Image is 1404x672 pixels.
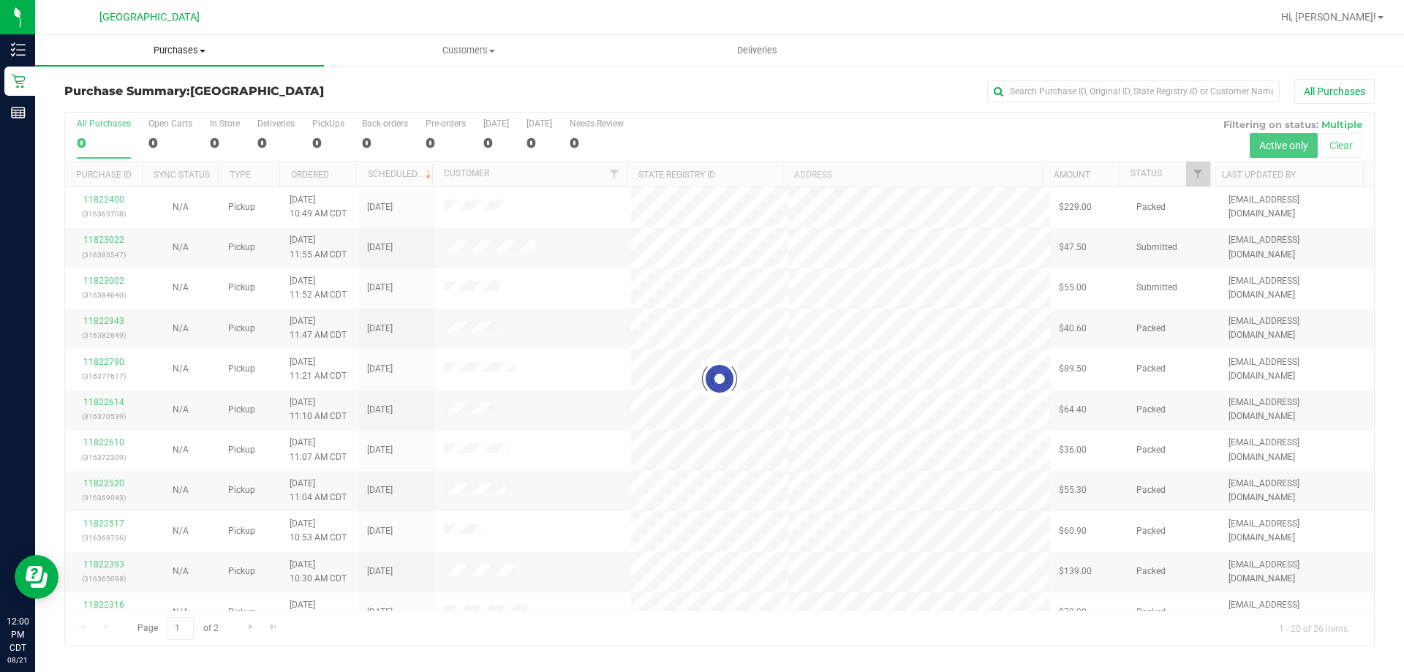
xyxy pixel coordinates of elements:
[11,105,26,120] inline-svg: Reports
[1281,11,1376,23] span: Hi, [PERSON_NAME]!
[7,615,29,654] p: 12:00 PM CDT
[987,80,1280,102] input: Search Purchase ID, Original ID, State Registry ID or Customer Name...
[11,42,26,57] inline-svg: Inventory
[64,85,501,98] h3: Purchase Summary:
[1294,79,1375,104] button: All Purchases
[324,35,613,66] a: Customers
[35,44,324,57] span: Purchases
[15,555,58,599] iframe: Resource center
[99,11,200,23] span: [GEOGRAPHIC_DATA]
[717,44,797,57] span: Deliveries
[7,654,29,665] p: 08/21
[613,35,902,66] a: Deliveries
[325,44,612,57] span: Customers
[190,84,324,98] span: [GEOGRAPHIC_DATA]
[11,74,26,88] inline-svg: Retail
[35,35,324,66] a: Purchases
